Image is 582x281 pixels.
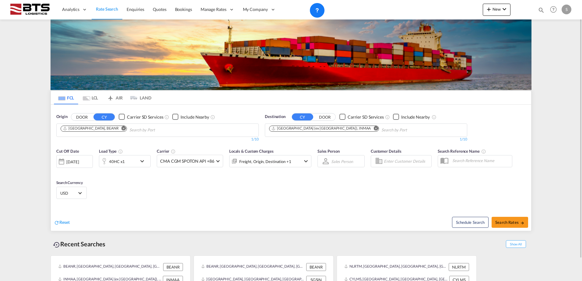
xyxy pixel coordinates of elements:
[344,263,447,271] div: NLRTM, Rotterdam, Netherlands, Western Europe, Europe
[314,113,335,120] button: DOOR
[175,7,192,12] span: Bookings
[371,149,401,154] span: Customer Details
[243,6,268,12] span: My Company
[51,105,531,231] div: OriginDOOR CY Checkbox No InkUnchecked: Search for CY (Container Yard) services for all selected ...
[103,91,127,104] md-tab-item: AIR
[71,113,93,120] button: DOOR
[117,126,127,132] button: Remove
[138,158,149,165] md-icon: icon-chevron-down
[201,6,226,12] span: Manage Rates
[93,113,115,120] button: CY
[54,91,78,104] md-tab-item: FCL
[164,115,169,120] md-icon: Unchecked: Search for CY (Container Yard) services for all selected carriers.Checked : Search for...
[265,114,286,120] span: Destination
[317,149,340,154] span: Sales Person
[485,7,508,12] span: New
[265,137,467,142] div: 1/10
[9,3,50,16] img: cdcc71d0be7811ed9adfbf939d2aa0e8.png
[438,149,486,154] span: Search Reference Name
[271,126,372,131] div: Press delete to remove this chip.
[62,6,79,12] span: Analytics
[157,149,176,154] span: Carrier
[96,6,118,12] span: Rate Search
[348,114,384,120] div: Carrier SD Services
[370,126,379,132] button: Remove
[432,115,436,120] md-icon: Unchecked: Ignores neighbouring ports when fetching rates.Checked : Includes neighbouring ports w...
[66,159,79,165] div: [DATE]
[271,126,371,131] div: Chennai (ex Madras), INMAA
[520,221,524,225] md-icon: icon-arrow-right
[401,114,430,120] div: Include Nearby
[385,115,390,120] md-icon: Unchecked: Search for CY (Container Yard) services for all selected carriers.Checked : Search for...
[99,155,151,167] div: 40HC x1icon-chevron-down
[538,7,545,13] md-icon: icon-magnify
[63,126,120,131] div: Press delete to remove this chip.
[99,149,123,154] span: Load Type
[501,5,508,13] md-icon: icon-chevron-down
[181,114,209,120] div: Include Nearby
[562,5,571,14] div: S
[153,7,166,12] span: Quotes
[485,5,493,13] md-icon: icon-plus 400-fg
[51,237,108,251] div: Recent Searches
[54,219,70,226] div: icon-refreshReset
[306,263,326,271] div: BEANR
[449,156,512,165] input: Search Reference Name
[481,149,486,154] md-icon: Your search will be saved by the below given name
[60,124,190,135] md-chips-wrap: Chips container. Use arrow keys to select chips.
[53,241,60,248] md-icon: icon-backup-restore
[384,157,429,166] input: Enter Customer Details
[58,263,162,271] div: BEANR, Antwerp, Belgium, Western Europe, Europe
[54,91,151,104] md-pagination-wrapper: Use the left and right arrow keys to navigate between tabs
[393,114,430,120] md-checkbox: Checkbox No Ink
[127,7,144,12] span: Enquiries
[127,91,151,104] md-tab-item: LAND
[239,157,291,166] div: Freight Origin Destination Factory Stuffing
[51,19,531,90] img: LCL+%26+FCL+BACKGROUND.png
[452,217,489,228] button: Note: By default Schedule search will only considerorigin ports, destination ports and cut off da...
[268,124,442,135] md-chips-wrap: Chips container. Use arrow keys to select chips.
[548,4,562,15] div: Help
[229,155,311,167] div: Freight Origin Destination Factory Stuffingicon-chevron-down
[118,149,123,154] md-icon: icon-information-outline
[538,7,545,16] div: icon-magnify
[302,158,310,165] md-icon: icon-chevron-down
[63,126,119,131] div: Antwerp, BEANR
[56,155,93,168] div: [DATE]
[171,149,176,154] md-icon: The selected Trucker/Carrierwill be displayed in the rate results If the rates are from another f...
[163,263,183,271] div: BEANR
[339,114,384,120] md-checkbox: Checkbox No Ink
[201,263,305,271] div: BEANR, Antwerp, Belgium, Western Europe, Europe
[119,114,163,120] md-checkbox: Checkbox No Ink
[492,217,528,228] button: Search Ratesicon-arrow-right
[210,115,215,120] md-icon: Unchecked: Ignores neighbouring ports when fetching rates.Checked : Includes neighbouring ports w...
[56,114,67,120] span: Origin
[331,157,354,166] md-select: Sales Person
[449,263,469,271] div: NLRTM
[60,190,77,196] span: USD
[78,91,103,104] md-tab-item: LCL
[56,167,61,175] md-datepicker: Select
[56,149,79,154] span: Cut Off Date
[60,189,83,197] md-select: Select Currency: $ USDUnited States Dollar
[107,94,114,99] md-icon: icon-airplane
[483,4,510,16] button: icon-plus 400-fgNewicon-chevron-down
[381,125,439,135] input: Chips input.
[172,114,209,120] md-checkbox: Checkbox No Ink
[109,157,125,166] div: 40HC x1
[495,220,524,225] span: Search Rates
[129,125,187,135] input: Chips input.
[548,4,559,15] span: Help
[506,240,526,248] span: Show All
[160,158,214,164] span: CMA CGM SPOTON API +86
[54,220,59,225] md-icon: icon-refresh
[59,220,70,225] span: Reset
[56,180,83,185] span: Search Currency
[127,114,163,120] div: Carrier SD Services
[292,113,313,120] button: CY
[56,137,259,142] div: 1/10
[229,149,274,154] span: Locals & Custom Charges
